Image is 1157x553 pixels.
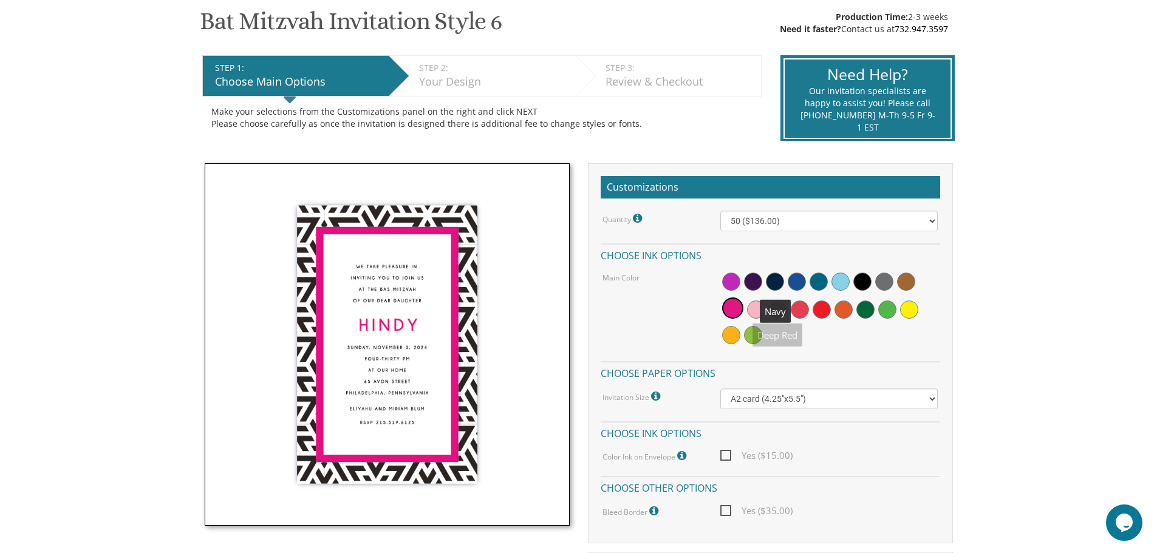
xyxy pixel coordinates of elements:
span: Yes ($15.00) [720,448,793,463]
h4: Choose ink options [601,243,940,265]
h4: Choose paper options [601,361,940,382]
div: STEP 3: [606,62,755,74]
div: Need Help? [800,64,935,86]
iframe: chat widget [1106,504,1145,541]
label: Main Color [602,273,640,283]
img: bat-style6-options.jpg [205,163,570,526]
h4: Choose ink options [601,421,940,443]
div: Choose Main Options [215,74,383,90]
div: Make your selections from the Customizations panel on the right and click NEXT Please choose care... [211,106,753,130]
div: STEP 2: [419,62,569,74]
div: Review & Checkout [606,74,755,90]
div: Your Design [419,74,569,90]
label: Bleed Border [602,503,661,519]
a: 732.947.3597 [895,23,948,35]
div: Our invitation specialists are happy to assist you! Please call [PHONE_NUMBER] M-Th 9-5 Fr 9-1 EST [800,85,935,134]
div: 2-3 weeks Contact us at [780,11,948,35]
span: Yes ($35.00) [720,503,793,518]
label: Invitation Size [602,388,663,404]
span: Need it faster? [780,23,841,35]
label: Color Ink on Envelope [602,448,689,464]
h4: Choose other options [601,476,940,497]
h2: Customizations [601,176,940,199]
h1: Bat Mitzvah Invitation Style 6 [200,8,502,44]
label: Quantity [602,211,645,226]
span: Production Time: [836,11,908,22]
div: STEP 1: [215,62,383,74]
